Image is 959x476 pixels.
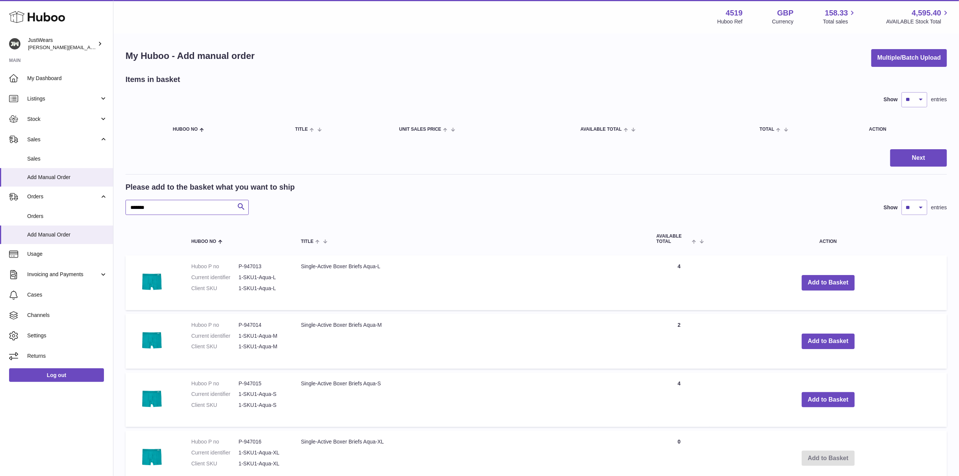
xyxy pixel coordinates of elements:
[27,352,107,360] span: Returns
[173,127,198,132] span: Huboo no
[239,321,286,329] dd: P-947014
[239,332,286,340] dd: 1-SKU1-Aqua-M
[823,8,857,25] a: 158.33 Total sales
[27,75,107,82] span: My Dashboard
[871,49,947,67] button: Multiple/Batch Upload
[125,50,255,62] h1: My Huboo - Add manual order
[239,391,286,398] dd: 1-SKU1-Aqua-S
[649,314,710,369] td: 2
[133,438,171,476] img: Single-Active Boxer Briefs Aqua-XL
[802,275,855,291] button: Add to Basket
[239,380,286,387] dd: P-947015
[777,8,793,18] strong: GBP
[125,74,180,85] h2: Items in basket
[869,127,939,132] div: Action
[191,332,239,340] dt: Current identifier
[802,334,855,349] button: Add to Basket
[884,96,898,103] label: Show
[133,380,171,418] img: Single-Active Boxer Briefs Aqua-S
[27,271,99,278] span: Invoicing and Payments
[239,460,286,467] dd: 1-SKU1-Aqua-XL
[886,18,950,25] span: AVAILABLE Stock Total
[657,234,690,244] span: AVAILABLE Total
[191,285,239,292] dt: Client SKU
[133,263,171,301] img: Single-Active Boxer Briefs Aqua-L
[293,255,649,310] td: Single-Active Boxer Briefs Aqua-L
[27,193,99,200] span: Orders
[301,239,313,244] span: Title
[825,8,848,18] span: 158.33
[726,8,743,18] strong: 4519
[890,149,947,167] button: Next
[931,204,947,211] span: entries
[133,321,171,359] img: Single-Active Boxer Briefs Aqua-M
[239,438,286,445] dd: P-947016
[649,372,710,427] td: 4
[191,449,239,456] dt: Current identifier
[9,38,20,49] img: josh@just-wears.com
[191,343,239,350] dt: Client SKU
[760,127,775,132] span: Total
[191,321,239,329] dt: Huboo P no
[27,213,107,220] span: Orders
[27,332,107,339] span: Settings
[717,18,743,25] div: Huboo Ref
[802,392,855,408] button: Add to Basket
[191,402,239,409] dt: Client SKU
[27,136,99,143] span: Sales
[191,438,239,445] dt: Huboo P no
[649,255,710,310] td: 4
[931,96,947,103] span: entries
[191,380,239,387] dt: Huboo P no
[125,182,295,192] h2: Please add to the basket what you want to ship
[239,402,286,409] dd: 1-SKU1-Aqua-S
[191,274,239,281] dt: Current identifier
[27,250,107,258] span: Usage
[239,285,286,292] dd: 1-SKU1-Aqua-L
[9,368,104,382] a: Log out
[239,263,286,270] dd: P-947013
[27,155,107,162] span: Sales
[581,127,622,132] span: AVAILABLE Total
[27,291,107,298] span: Cases
[191,391,239,398] dt: Current identifier
[28,44,152,50] span: [PERSON_NAME][EMAIL_ADDRESS][DOMAIN_NAME]
[27,174,107,181] span: Add Manual Order
[295,127,308,132] span: Title
[239,343,286,350] dd: 1-SKU1-Aqua-M
[239,274,286,281] dd: 1-SKU1-Aqua-L
[884,204,898,211] label: Show
[28,37,96,51] div: JustWears
[191,460,239,467] dt: Client SKU
[912,8,941,18] span: 4,595.40
[293,372,649,427] td: Single-Active Boxer Briefs Aqua-S
[886,8,950,25] a: 4,595.40 AVAILABLE Stock Total
[710,226,947,251] th: Action
[27,312,107,319] span: Channels
[239,449,286,456] dd: 1-SKU1-Aqua-XL
[27,116,99,123] span: Stock
[27,231,107,238] span: Add Manual Order
[191,239,216,244] span: Huboo no
[191,263,239,270] dt: Huboo P no
[293,314,649,369] td: Single-Active Boxer Briefs Aqua-M
[399,127,441,132] span: Unit Sales Price
[823,18,857,25] span: Total sales
[772,18,794,25] div: Currency
[27,95,99,102] span: Listings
